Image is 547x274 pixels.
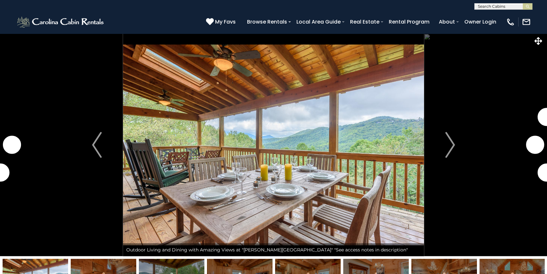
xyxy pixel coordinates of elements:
[506,17,515,26] img: phone-regular-white.png
[386,16,433,27] a: Rental Program
[71,34,123,256] button: Previous
[424,34,476,256] button: Next
[92,132,102,158] img: arrow
[244,16,290,27] a: Browse Rentals
[461,16,500,27] a: Owner Login
[215,18,236,26] span: My Favs
[445,132,455,158] img: arrow
[347,16,383,27] a: Real Estate
[293,16,344,27] a: Local Area Guide
[436,16,458,27] a: About
[206,18,237,26] a: My Favs
[522,17,531,26] img: mail-regular-white.png
[123,243,424,256] div: Outdoor Living and Dining with Amazing Views at "[PERSON_NAME][GEOGRAPHIC_DATA]" "See access note...
[16,15,106,28] img: White-1-2.png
